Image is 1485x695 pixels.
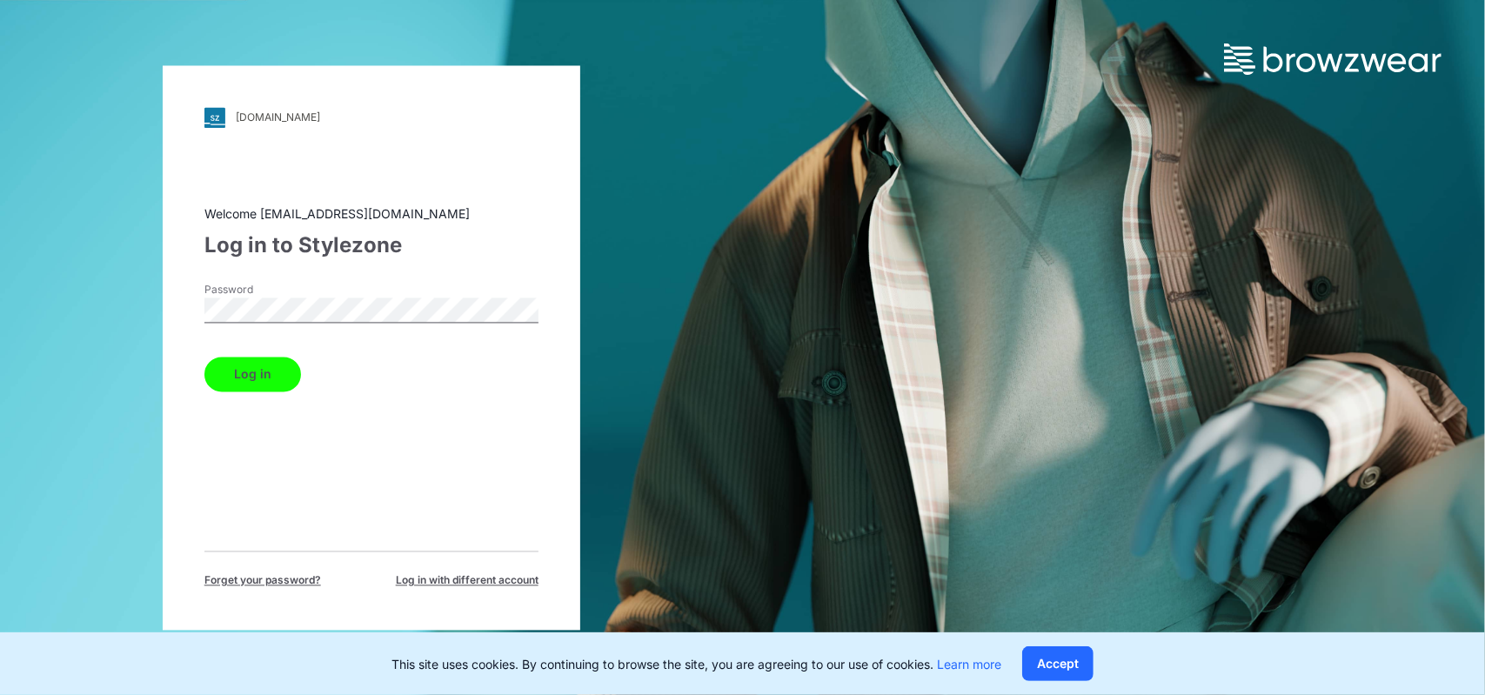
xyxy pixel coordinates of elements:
div: Log in to Stylezone [204,230,538,261]
div: Welcome [EMAIL_ADDRESS][DOMAIN_NAME] [204,204,538,223]
label: Password [204,282,326,297]
span: Log in with different account [396,572,538,588]
p: This site uses cookies. By continuing to browse the site, you are agreeing to our use of cookies. [391,655,1001,673]
span: Forget your password? [204,572,321,588]
img: browzwear-logo.73288ffb.svg [1224,43,1442,75]
img: svg+xml;base64,PHN2ZyB3aWR0aD0iMjgiIGhlaWdodD0iMjgiIHZpZXdCb3g9IjAgMCAyOCAyOCIgZmlsbD0ibm9uZSIgeG... [204,107,225,128]
button: Accept [1022,646,1094,681]
a: [DOMAIN_NAME] [204,107,538,128]
a: Learn more [937,657,1001,672]
button: Log in [204,357,301,391]
div: [DOMAIN_NAME] [236,111,320,124]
